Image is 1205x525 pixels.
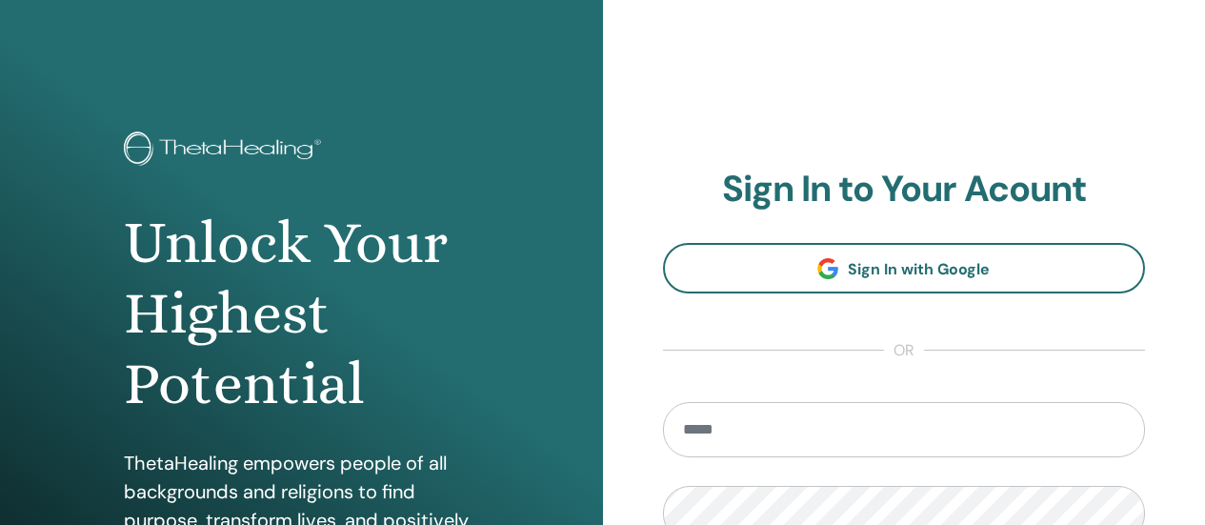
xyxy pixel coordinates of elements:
h2: Sign In to Your Acount [663,168,1146,212]
span: or [884,339,924,362]
h1: Unlock Your Highest Potential [124,208,478,420]
a: Sign In with Google [663,243,1146,293]
span: Sign In with Google [848,259,990,279]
